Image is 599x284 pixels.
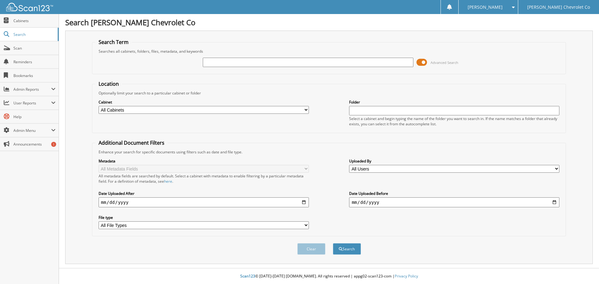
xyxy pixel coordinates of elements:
[527,5,590,9] span: [PERSON_NAME] Chevrolet Co
[395,273,418,279] a: Privacy Policy
[333,243,361,255] button: Search
[297,243,325,255] button: Clear
[431,60,458,65] span: Advanced Search
[95,80,122,87] legend: Location
[95,49,563,54] div: Searches all cabinets, folders, files, metadata, and keywords
[99,215,309,220] label: File type
[99,197,309,207] input: start
[13,73,56,78] span: Bookmarks
[13,46,56,51] span: Scan
[95,139,168,146] legend: Additional Document Filters
[95,39,132,46] legend: Search Term
[59,269,599,284] div: © [DATE]-[DATE] [DOMAIN_NAME]. All rights reserved | appg02-scan123-com |
[13,32,55,37] span: Search
[13,128,51,133] span: Admin Menu
[13,87,51,92] span: Admin Reports
[13,114,56,119] span: Help
[349,116,559,127] div: Select a cabinet and begin typing the name of the folder you want to search in. If the name match...
[164,179,172,184] a: here
[349,99,559,105] label: Folder
[13,100,51,106] span: User Reports
[65,17,593,27] h1: Search [PERSON_NAME] Chevrolet Co
[349,158,559,164] label: Uploaded By
[13,59,56,65] span: Reminders
[99,173,309,184] div: All metadata fields are searched by default. Select a cabinet with metadata to enable filtering b...
[51,142,56,147] div: 1
[349,197,559,207] input: end
[6,3,53,11] img: scan123-logo-white.svg
[349,191,559,196] label: Date Uploaded Before
[99,158,309,164] label: Metadata
[240,273,255,279] span: Scan123
[95,149,563,155] div: Enhance your search for specific documents using filters such as date and file type.
[13,18,56,23] span: Cabinets
[13,142,56,147] span: Announcements
[99,191,309,196] label: Date Uploaded After
[95,90,563,96] div: Optionally limit your search to a particular cabinet or folder
[99,99,309,105] label: Cabinet
[468,5,503,9] span: [PERSON_NAME]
